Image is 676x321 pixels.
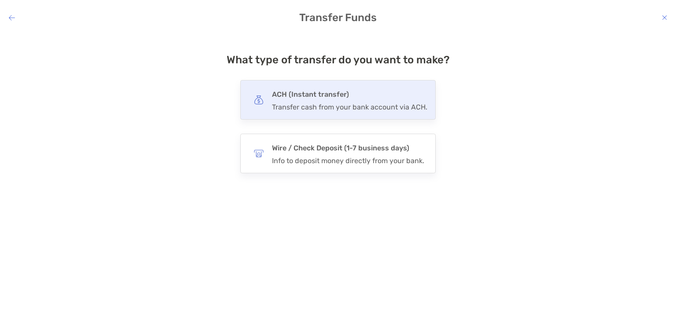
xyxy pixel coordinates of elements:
h4: ACH (Instant transfer) [272,88,427,101]
img: button icon [254,149,264,158]
div: Info to deposit money directly from your bank. [272,157,424,165]
h4: What type of transfer do you want to make? [227,54,450,66]
img: button icon [254,95,264,105]
div: Transfer cash from your bank account via ACH. [272,103,427,111]
h4: Wire / Check Deposit (1-7 business days) [272,142,424,154]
